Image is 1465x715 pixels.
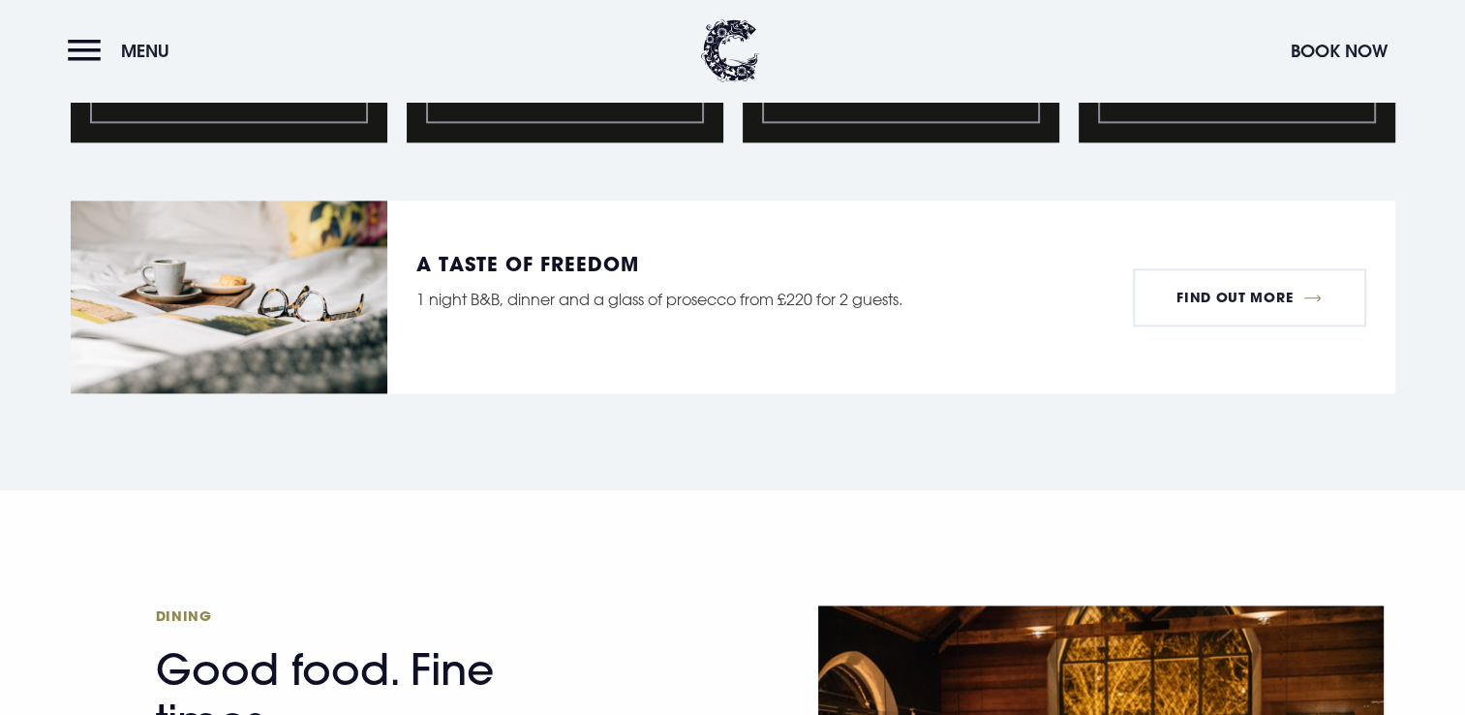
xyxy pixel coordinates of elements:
span: Menu [121,40,169,62]
span: Dining [156,606,534,625]
h3: A taste of freedom [416,252,902,275]
img: Clandeboye Lodge [701,19,759,82]
button: Menu [68,30,179,72]
a: Find Out More [1133,268,1366,326]
p: 1 night B&B, dinner and a glass of prosecco from £220 for 2 guests. [416,285,902,314]
button: Book Now [1281,30,1397,72]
